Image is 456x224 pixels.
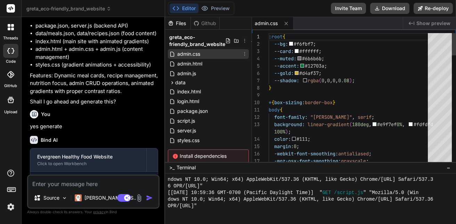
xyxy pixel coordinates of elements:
[169,34,225,48] span: greta_eco-friendly_brand_website
[5,201,17,213] img: settings
[349,77,352,84] span: )
[30,98,158,106] p: Shall I go ahead and generate this?
[41,137,58,144] h6: Bind AI
[274,41,288,47] span: --bg:
[168,176,433,183] span: ndows NT 10.0; Win64; x64) AppleWebKit/537.36 (KHTML, like Gecko) Chrome/[URL] Safari/537.3
[321,55,324,62] span: ;
[338,150,369,157] span: antialiased
[274,99,305,106] span: box-sizing:
[414,3,453,14] button: Re-deploy
[169,164,174,171] span: >_
[168,190,323,196] span: [[DATE] 10:59:36 GMT-0700 (Pacific Daylight Time)] "
[6,59,16,64] label: code
[271,99,274,106] span: {
[352,77,355,84] span: ;
[168,196,433,203] span: dows NT 10.0; Win64; x64) AppleWebKit/537.36 (KHTML, like Gecko) Chrome/[URL] Safari/537.36
[172,161,244,167] span: 98 dependencies will be installed
[294,143,296,149] span: 0
[84,194,136,201] p: [PERSON_NAME] 4 S..
[37,161,139,167] div: Click to open Workbench
[252,33,260,40] div: 1
[333,77,335,84] span: 0
[447,164,450,171] span: −
[331,3,366,14] button: Invite Team
[274,121,305,128] span: background:
[341,158,366,164] span: grayscale
[333,99,335,106] span: }
[252,77,260,84] div: 7
[252,40,260,48] div: 2
[324,63,327,69] span: ;
[397,121,402,128] span: 0%
[308,136,310,142] span: ;
[252,157,260,165] div: 17
[319,48,321,54] span: ;
[168,183,203,190] span: 6 OPR/[URL]"
[41,111,50,118] h6: You
[288,129,291,135] span: ;
[377,121,397,128] span: #e9f7ef
[274,114,308,120] span: font-family:
[252,136,260,143] div: 14
[330,77,333,84] span: ,
[27,209,160,215] p: Always double-check its answers. Your in Bind
[4,83,17,89] label: GitHub
[252,114,260,121] div: 12
[308,77,319,84] span: rgba
[269,33,283,40] span: :root
[366,158,369,164] span: ;
[177,164,196,171] span: Terminal
[369,150,372,157] span: ;
[274,55,296,62] span: --muted:
[175,79,186,86] span: data
[35,45,158,61] li: admin.html + admin.css + admin.js (content management)
[177,69,197,78] span: admin.js
[322,190,331,196] span: GET
[198,3,233,13] button: Preview
[285,129,288,135] span: )
[168,203,197,209] span: OPR/[URL]"
[305,63,324,69] span: #12703a
[252,55,260,62] div: 4
[135,194,143,202] img: attachment
[274,136,291,142] span: color:
[321,77,324,84] span: 0
[324,77,327,84] span: ,
[283,33,285,40] span: {
[274,150,338,157] span: -webkit-font-smoothing:
[370,3,409,14] button: Download
[269,107,280,113] span: body
[177,126,197,135] span: server.js
[352,114,355,120] span: ,
[302,55,321,62] span: #6b6b6b
[274,63,299,69] span: --accent:
[177,136,200,145] span: styles.css
[274,77,299,84] span: --shadow:
[75,194,82,201] img: Claude 4 Sonnet
[363,190,419,196] span: " "Mozilla/5.0 (Win
[299,70,319,76] span: #d4af37
[402,121,405,128] span: ,
[358,114,372,120] span: serif
[26,5,111,12] span: greta_eco-friendly_brand_website
[372,114,374,120] span: ;
[35,61,158,69] li: styles.css (gradient animations + accessibility)
[416,20,450,27] span: Show preview
[252,150,260,157] div: 16
[252,62,260,70] div: 5
[413,121,433,128] span: #fdfdfd
[252,84,260,92] div: 8
[93,210,106,214] span: privacy
[299,48,319,54] span: #ffffff
[305,99,333,106] span: border-box
[43,194,59,201] p: Source
[172,153,244,160] span: Install dependencies
[3,35,18,41] label: threads
[334,190,363,196] span: /script.js
[252,48,260,55] div: 3
[30,148,146,171] button: Evergreen Healthy Food WebsiteClick to open Workbench
[177,50,201,58] span: admin.css
[255,20,278,27] span: admin.css
[4,109,17,115] label: Upload
[30,123,158,131] p: yes generate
